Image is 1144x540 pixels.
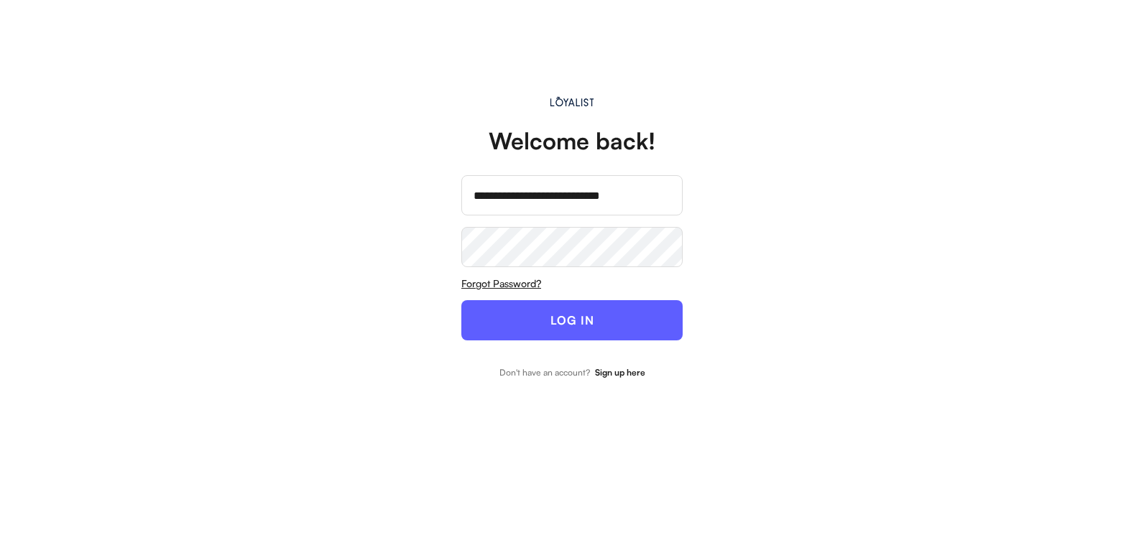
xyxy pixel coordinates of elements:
[595,367,645,378] strong: Sign up here
[499,368,590,377] div: Don't have an account?
[548,96,597,106] img: Main.svg
[461,300,683,340] button: LOG IN
[489,129,655,152] div: Welcome back!
[461,277,541,289] u: Forgot Password?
